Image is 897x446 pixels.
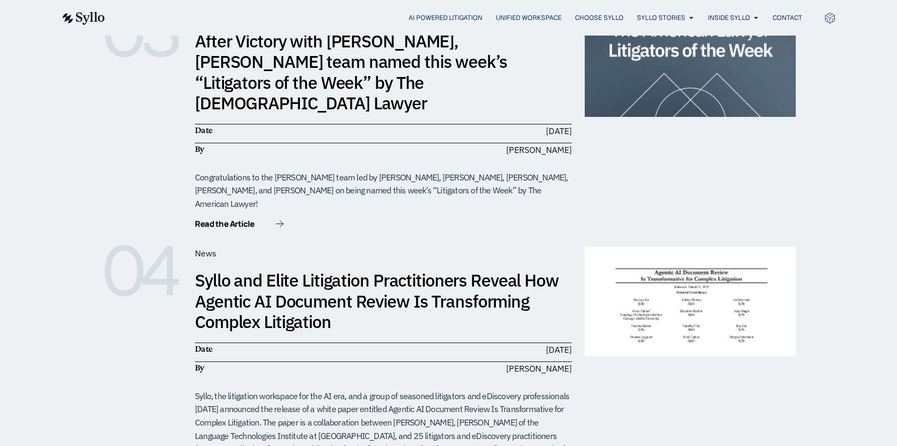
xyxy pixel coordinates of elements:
[195,124,378,136] h6: Date
[409,13,482,23] a: AI Powered Litigation
[195,362,378,374] h6: By
[61,12,105,25] img: syllo
[127,13,802,23] nav: Menu
[195,220,254,228] span: Read the Article
[708,13,750,23] a: Inside Syllo
[637,13,685,23] a: Syllo Stories
[195,343,378,355] h6: Date
[101,8,182,56] h6: 03
[575,13,623,23] a: Choose Syllo
[585,247,796,356] img: whitePaper
[127,13,802,23] div: Menu Toggle
[195,143,378,155] h6: By
[101,247,182,295] h6: 04
[773,13,802,23] a: Contact
[195,171,572,211] div: Congratulations to the [PERSON_NAME] team led by [PERSON_NAME], [PERSON_NAME], [PERSON_NAME], [PE...
[195,269,559,333] a: Syllo and Elite Litigation Practitioners Reveal How Agentic AI Document Review Is Transforming Co...
[506,143,572,156] span: [PERSON_NAME]
[546,126,572,136] time: [DATE]
[195,220,284,231] a: Read the Article
[585,8,796,117] img: litOfTheWeek
[496,13,562,23] a: Unified Workspace
[546,344,572,355] time: [DATE]
[195,248,216,259] span: News
[506,362,572,375] span: [PERSON_NAME]
[195,30,507,114] a: After Victory with [PERSON_NAME], [PERSON_NAME] team named this week’s “Litigators of the Week” b...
